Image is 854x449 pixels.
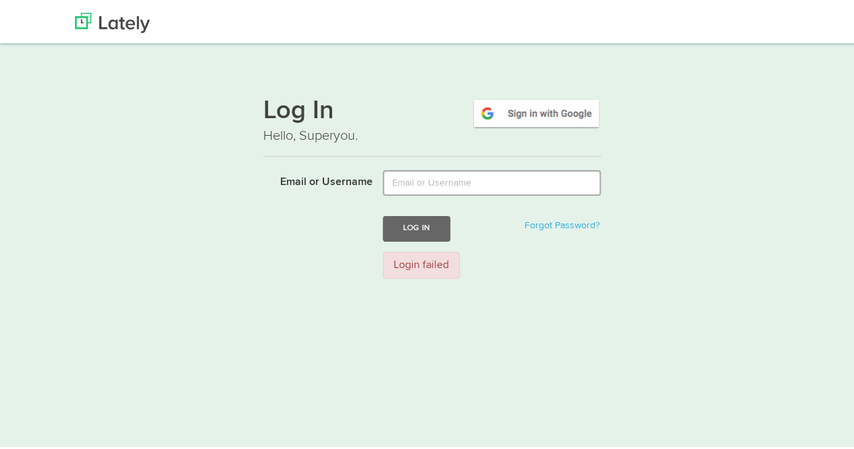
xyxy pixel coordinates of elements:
p: Hello, Superyou. [263,124,601,143]
div: Login failed [383,249,460,277]
input: Email or Username [383,167,601,193]
a: Forgot Password? [525,218,599,228]
label: Email or Username [253,167,373,188]
button: Log In [383,213,450,238]
img: google-signin.png [472,95,601,126]
img: Lately [75,10,150,30]
h1: Log In [263,95,601,124]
